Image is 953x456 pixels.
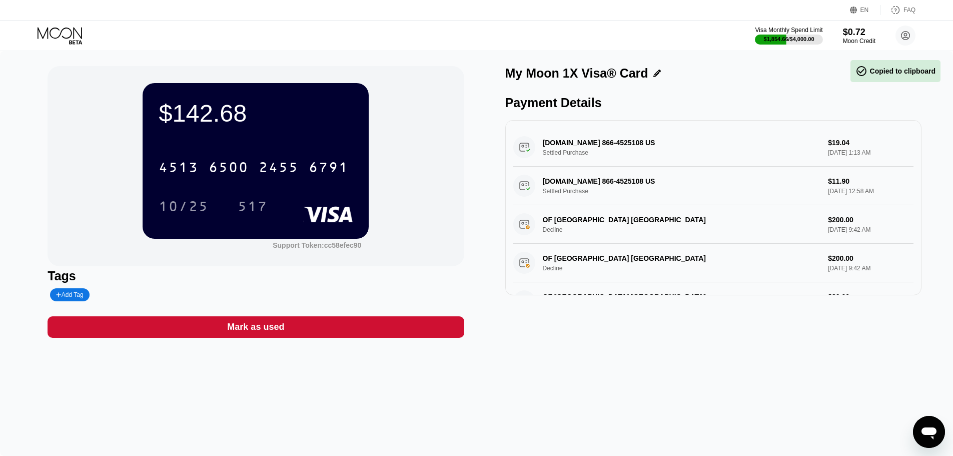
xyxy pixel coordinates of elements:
[755,27,822,34] div: Visa Monthly Spend Limit
[259,161,299,177] div: 2455
[505,96,921,110] div: Payment Details
[209,161,249,177] div: 6500
[755,27,822,45] div: Visa Monthly Spend Limit$1,854.66/$4,000.00
[48,269,464,283] div: Tags
[159,200,209,216] div: 10/25
[855,65,867,77] span: 
[850,5,880,15] div: EN
[159,99,353,127] div: $142.68
[764,36,814,42] div: $1,854.66 / $4,000.00
[56,291,83,298] div: Add Tag
[843,27,875,45] div: $0.72Moon Credit
[227,321,284,333] div: Mark as used
[855,65,935,77] div: Copied to clipboard
[273,241,361,249] div: Support Token: cc58efec90
[843,27,875,38] div: $0.72
[230,194,275,219] div: 517
[903,7,915,14] div: FAQ
[843,38,875,45] div: Moon Credit
[505,66,648,81] div: My Moon 1X Visa® Card
[309,161,349,177] div: 6791
[48,316,464,338] div: Mark as used
[880,5,915,15] div: FAQ
[238,200,268,216] div: 517
[273,241,361,249] div: Support Token:cc58efec90
[860,7,869,14] div: EN
[151,194,216,219] div: 10/25
[159,161,199,177] div: 4513
[50,288,89,301] div: Add Tag
[153,155,355,180] div: 4513650024556791
[913,416,945,448] iframe: Button to launch messaging window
